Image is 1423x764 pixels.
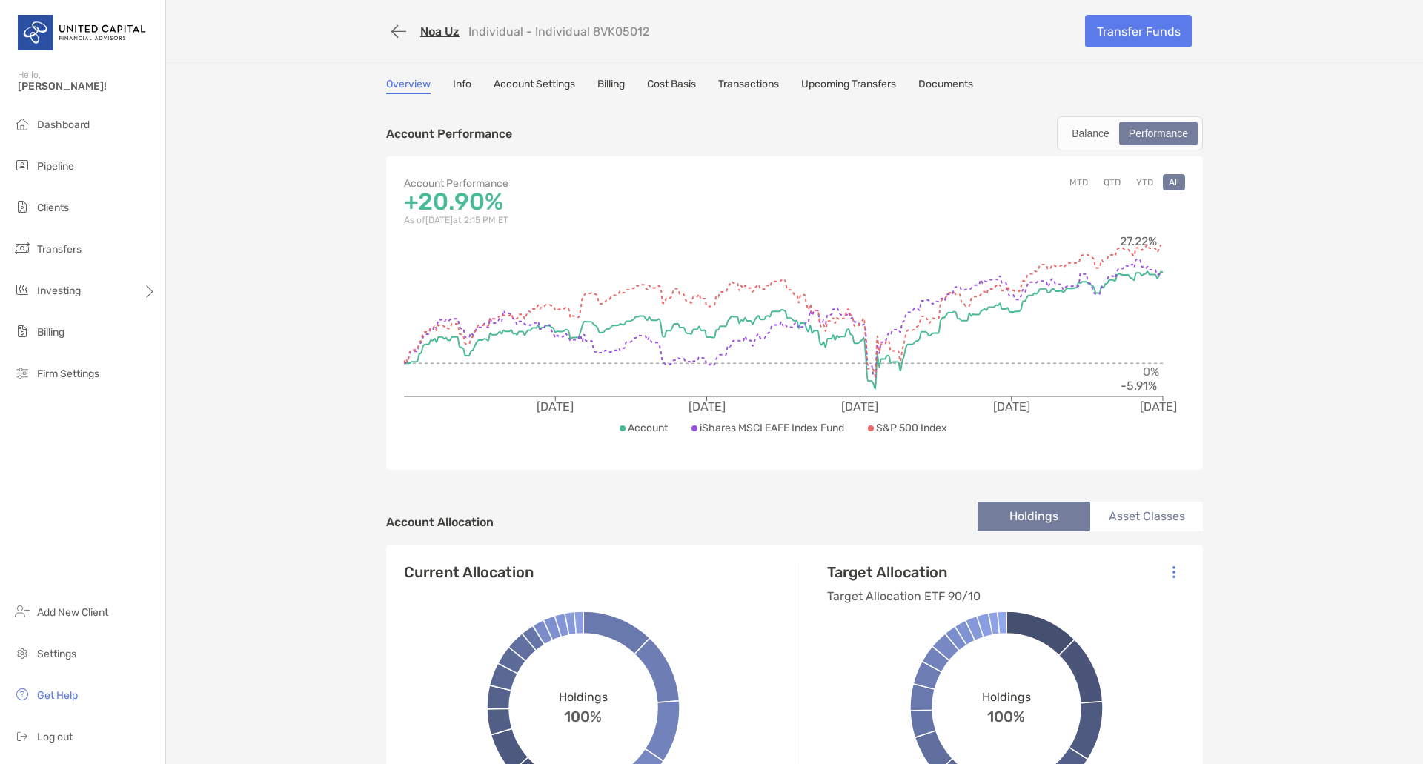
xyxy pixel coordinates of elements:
[13,644,31,662] img: settings icon
[718,78,779,94] a: Transactions
[386,78,431,94] a: Overview
[1085,15,1192,47] a: Transfer Funds
[13,602,31,620] img: add_new_client icon
[37,202,69,214] span: Clients
[453,78,471,94] a: Info
[564,704,602,725] span: 100%
[628,419,668,437] p: Account
[537,399,574,413] tspan: [DATE]
[37,160,74,173] span: Pipeline
[918,78,973,94] a: Documents
[1140,399,1177,413] tspan: [DATE]
[386,515,494,529] h4: Account Allocation
[13,239,31,257] img: transfers icon
[841,399,878,413] tspan: [DATE]
[993,399,1030,413] tspan: [DATE]
[37,731,73,743] span: Log out
[1064,123,1118,144] div: Balance
[1121,379,1157,393] tspan: -5.91%
[827,563,981,581] h4: Target Allocation
[420,24,460,39] a: Noa Uz
[1098,174,1127,190] button: QTD
[18,6,147,59] img: United Capital Logo
[827,587,981,605] p: Target Allocation ETF 90/10
[559,690,608,704] span: Holdings
[1143,365,1159,379] tspan: 0%
[987,704,1025,725] span: 100%
[647,78,696,94] a: Cost Basis
[468,24,649,39] p: Individual - Individual 8VK05012
[982,690,1031,704] span: Holdings
[13,322,31,340] img: billing icon
[18,80,156,93] span: [PERSON_NAME]!
[37,326,64,339] span: Billing
[404,563,534,581] h4: Current Allocation
[37,243,82,256] span: Transfers
[37,119,90,131] span: Dashboard
[801,78,896,94] a: Upcoming Transfers
[13,281,31,299] img: investing icon
[404,174,795,193] p: Account Performance
[37,368,99,380] span: Firm Settings
[37,689,78,702] span: Get Help
[1121,123,1196,144] div: Performance
[13,685,31,703] img: get-help icon
[978,502,1090,531] li: Holdings
[13,727,31,745] img: logout icon
[13,115,31,133] img: dashboard icon
[876,419,947,437] p: S&P 500 Index
[404,211,795,230] p: As of [DATE] at 2:15 PM ET
[1120,234,1157,248] tspan: 27.22%
[494,78,575,94] a: Account Settings
[13,156,31,174] img: pipeline icon
[37,285,81,297] span: Investing
[1172,565,1175,579] img: Icon List Menu
[689,399,726,413] tspan: [DATE]
[37,606,108,619] span: Add New Client
[37,648,76,660] span: Settings
[404,193,795,211] p: +20.90%
[700,419,844,437] p: iShares MSCI EAFE Index Fund
[1064,174,1094,190] button: MTD
[1163,174,1185,190] button: All
[1057,116,1203,150] div: segmented control
[1090,502,1203,531] li: Asset Classes
[1130,174,1159,190] button: YTD
[13,198,31,216] img: clients icon
[13,364,31,382] img: firm-settings icon
[597,78,625,94] a: Billing
[386,124,512,143] p: Account Performance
